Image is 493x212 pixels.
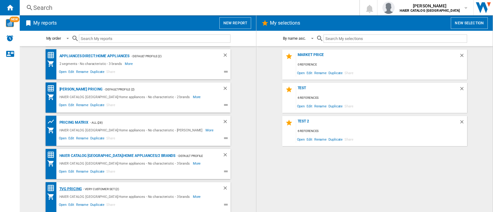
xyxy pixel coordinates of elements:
div: Market Price [296,53,459,61]
span: More [125,60,134,67]
div: Product prices grid [47,118,58,126]
span: Edit [67,169,75,176]
div: Delete [222,119,230,126]
div: Delete [222,152,230,160]
div: Search [33,3,343,12]
img: wise-card.svg [6,19,14,27]
span: Rename [75,169,89,176]
span: Rename [75,102,89,110]
span: More [193,160,202,167]
span: Open [58,202,68,209]
span: Edit [306,135,313,143]
span: Share [344,135,354,143]
span: Duplicate [89,135,105,143]
div: My Assortment [47,93,58,101]
div: APPLIANCES DIRECT:Home appliances [58,52,130,60]
span: Duplicate [328,135,344,143]
img: alerts-logo.svg [6,34,14,42]
div: Price Matrix [47,51,58,59]
div: - Default profile (2) [175,152,210,160]
span: Rename [75,202,89,209]
div: Delete [459,53,467,61]
span: More [193,193,202,200]
div: My Assortment [47,126,58,134]
span: Duplicate [328,69,344,77]
span: Edit [306,102,313,110]
div: HAIER CATALOG [GEOGRAPHIC_DATA]:Home appliances - No characteristic - 3 brands [58,160,193,167]
span: Open [58,135,68,143]
button: New selection [451,17,488,29]
div: pricing matrix [58,119,89,126]
img: profile.jpg [382,2,395,14]
div: Price Matrix [47,85,58,92]
h2: My reports [32,17,58,29]
div: Price Matrix [47,151,58,159]
span: Rename [313,69,328,77]
span: Share [105,202,116,209]
span: Open [296,69,306,77]
div: Test [296,86,459,94]
div: - Default profile (2) [129,52,210,60]
span: Edit [67,102,75,110]
span: Duplicate [89,69,105,76]
div: HAIER CATALOG [GEOGRAPHIC_DATA]:Home appliances/2 brands [58,152,175,160]
div: By name asc. [283,36,306,41]
div: HAIER CATALOG [GEOGRAPHIC_DATA]:Home appliances - No characteristic - 2 brands [58,93,193,101]
input: Search My selections [324,34,467,43]
div: Delete [222,52,230,60]
span: [PERSON_NAME] [400,3,460,9]
span: Duplicate [89,102,105,110]
span: Rename [313,102,328,110]
div: - Default profile (2) [102,86,210,93]
div: My Assortment [47,193,58,200]
span: More [193,93,202,101]
span: Share [105,169,116,176]
span: Rename [313,135,328,143]
span: Open [296,135,306,143]
div: - Very customer set (2) [82,185,210,193]
div: Delete [459,119,467,127]
span: Rename [75,135,89,143]
span: Share [344,102,354,110]
span: More [206,126,214,134]
div: - ALL (28) [88,119,210,126]
div: Delete [459,86,467,94]
span: Open [58,102,68,110]
span: Duplicate [89,202,105,209]
span: Edit [67,202,75,209]
b: HAIER CATALOG [GEOGRAPHIC_DATA] [400,9,460,13]
input: Search My reports [79,34,230,43]
div: TVG Pricing [58,185,82,193]
div: HAIER CATALOG [GEOGRAPHIC_DATA]:Home appliances - No characteristic - [PERSON_NAME] [58,126,206,134]
span: Open [58,169,68,176]
span: NEW [10,17,19,22]
span: Rename [75,69,89,76]
button: New report [219,17,251,29]
span: Edit [67,135,75,143]
span: Duplicate [328,102,344,110]
span: Open [58,69,68,76]
span: Duplicate [89,169,105,176]
div: Delete [222,185,230,193]
span: Share [105,69,116,76]
span: Share [105,102,116,110]
div: HAIER CATALOG [GEOGRAPHIC_DATA]:Home appliances - No characteristic - 3 brands [58,193,193,200]
span: Share [105,135,116,143]
div: [PERSON_NAME] Pricing [58,86,103,93]
div: My order [46,36,61,41]
div: My Assortment [47,160,58,167]
span: Edit [67,69,75,76]
div: Test 2 [296,119,459,127]
div: 6 references [296,94,467,102]
span: Share [344,69,354,77]
div: Price Matrix [47,184,58,192]
h2: My selections [269,17,301,29]
span: Open [296,102,306,110]
div: 0 reference [296,61,467,69]
div: Delete [222,86,230,93]
div: 2 segments - No characteristic - 3 brands [58,60,125,67]
span: Edit [306,69,313,77]
div: 6 references [296,127,467,135]
div: My Assortment [47,60,58,67]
